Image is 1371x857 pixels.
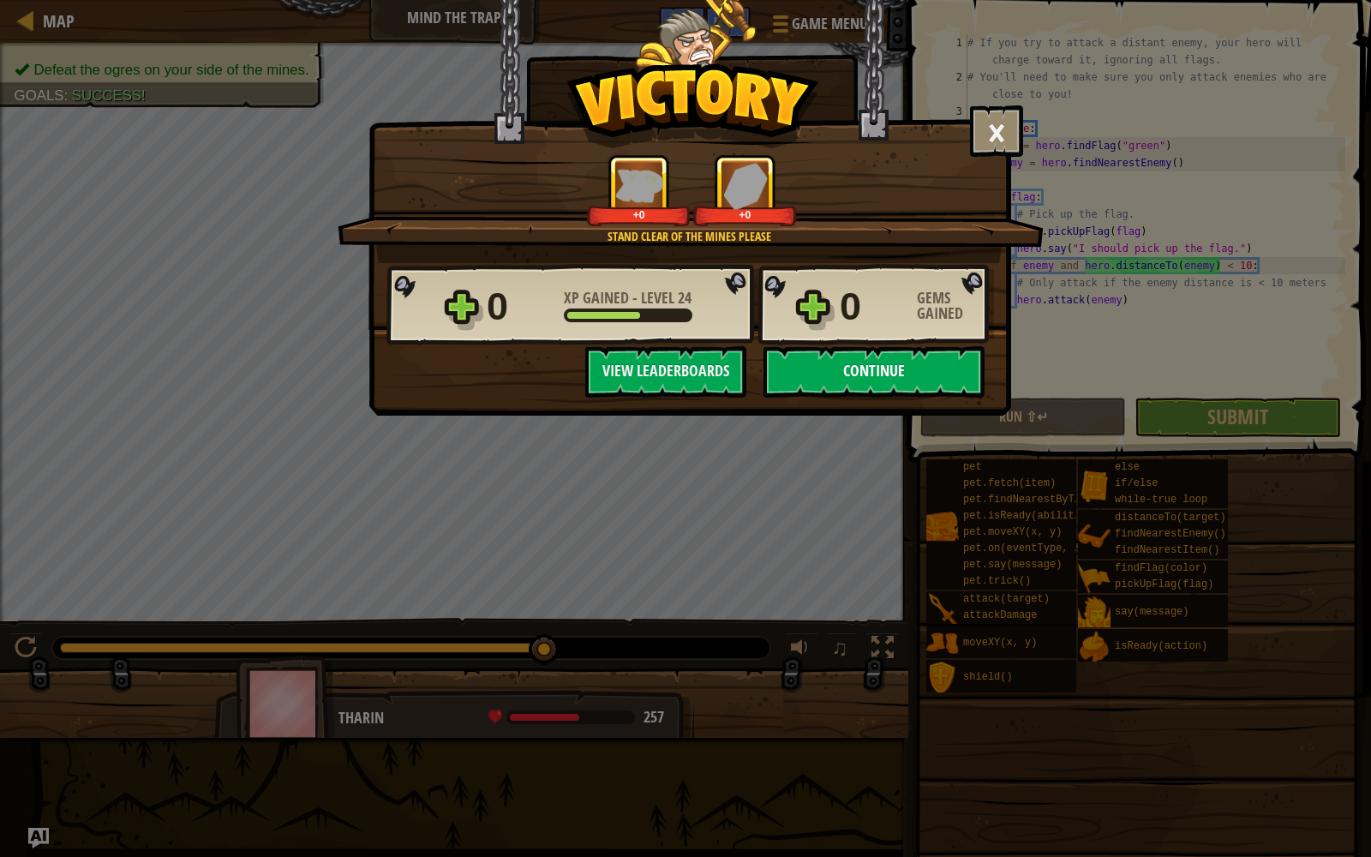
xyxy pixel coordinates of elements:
[763,346,985,398] button: Continue
[564,291,691,306] div: -
[723,162,768,209] img: Gems Gained
[697,208,793,221] div: +0
[678,287,691,309] span: 24
[638,287,678,309] span: Level
[564,287,632,309] span: XP Gained
[917,291,994,321] div: Gems Gained
[590,208,687,221] div: +0
[419,228,960,245] div: Stand Clear of the Mines Please
[615,169,663,202] img: XP Gained
[566,63,819,149] img: Victory
[840,279,907,334] div: 0
[585,346,746,398] button: View Leaderboards
[970,105,1023,157] button: ×
[487,279,554,334] div: 0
